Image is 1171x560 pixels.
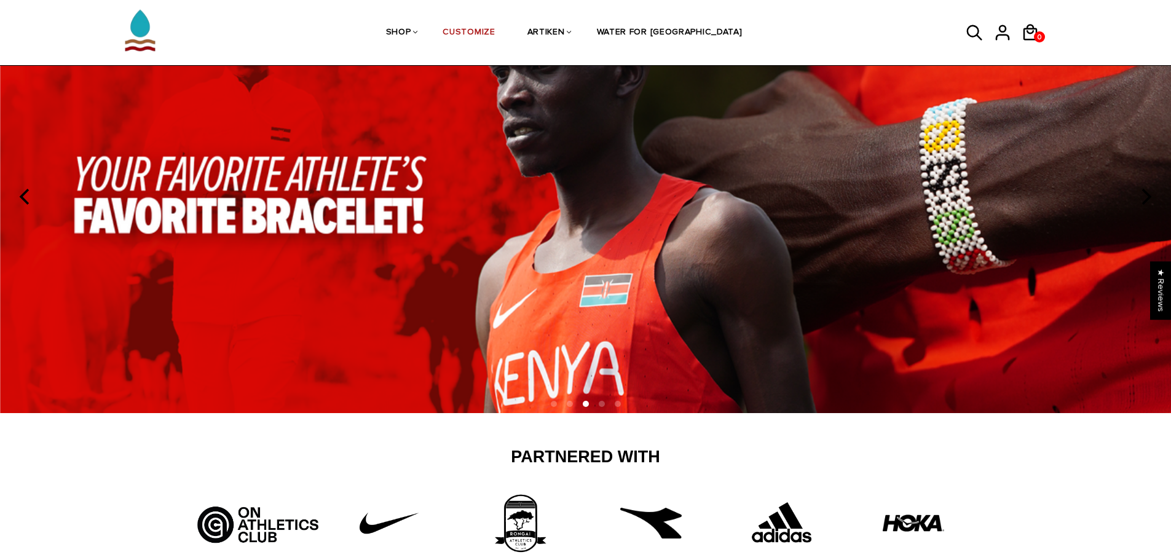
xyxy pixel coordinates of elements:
img: free-diadora-logo-icon-download-in-svg-png-gif-file-formats--brand-fashion-pack-logos-icons-28542... [620,492,682,554]
h2: Partnered With [202,447,970,468]
img: Adidas.png [736,492,828,554]
div: Click to open Judge.me floating reviews tab [1150,261,1171,320]
span: 0 [1034,30,1045,45]
img: Artboard_5_bcd5fb9d-526a-4748-82a7-e4a7ed1c43f8.jpg [192,492,323,546]
img: 3rd_partner.png [474,492,566,554]
button: next [1132,183,1159,210]
img: Untitled-1_42f22808-10d6-43b8-a0fd-fffce8cf9462.png [343,492,435,554]
a: 0 [1034,31,1045,42]
a: SHOP [386,1,411,66]
a: CUSTOMIZE [443,1,495,66]
button: previous [12,183,39,210]
a: WATER FOR [GEOGRAPHIC_DATA] [597,1,743,66]
a: ARTIKEN [527,1,565,66]
img: HOKA-logo.webp [883,492,944,554]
